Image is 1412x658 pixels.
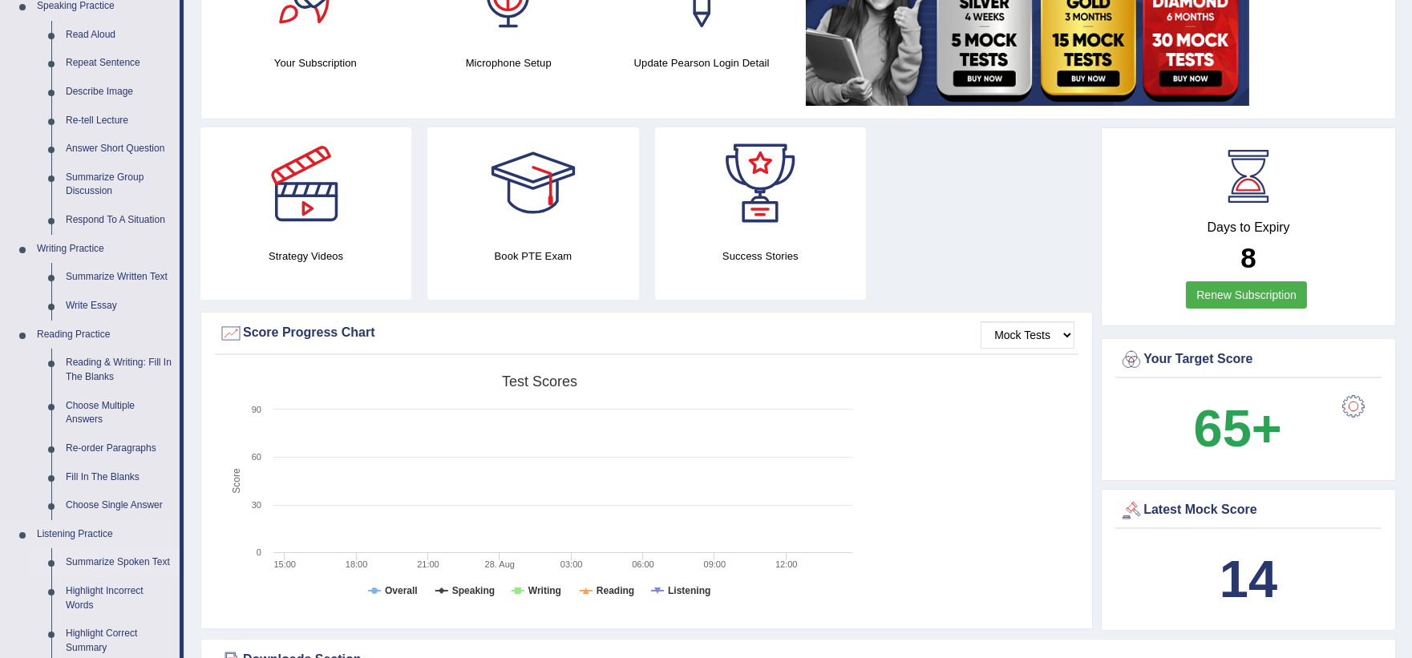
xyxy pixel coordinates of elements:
a: Listening Practice [30,520,180,549]
a: Summarize Group Discussion [59,163,180,206]
h4: Update Pearson Login Detail [613,54,791,71]
b: 14 [1220,550,1277,608]
tspan: Writing [528,585,561,596]
a: Fill In The Blanks [59,463,180,492]
a: Read Aloud [59,21,180,50]
text: 30 [252,500,261,510]
b: 8 [1240,242,1256,273]
h4: Your Subscription [227,54,404,71]
tspan: Overall [385,585,418,596]
tspan: Score [231,468,242,494]
a: Choose Single Answer [59,491,180,520]
a: Re-order Paragraphs [59,434,180,463]
h4: Success Stories [655,248,866,264]
tspan: Listening [668,585,710,596]
h4: Strategy Videos [200,248,411,264]
a: Summarize Written Text [59,263,180,292]
a: Summarize Spoken Text [59,548,180,577]
div: Your Target Score [1119,348,1378,372]
h4: Days to Expiry [1119,220,1378,235]
a: Re-tell Lecture [59,107,180,135]
a: Repeat Sentence [59,49,180,78]
div: Score Progress Chart [219,321,1074,345]
h4: Microphone Setup [420,54,597,71]
text: 90 [252,405,261,414]
text: 21:00 [417,559,439,569]
tspan: Reading [597,585,634,596]
a: Renew Subscription [1186,281,1307,309]
a: Write Essay [59,292,180,321]
text: 09:00 [704,559,726,569]
a: Reading & Writing: Fill In The Blanks [59,349,180,391]
tspan: 28. Aug [485,559,515,569]
tspan: Test scores [502,373,577,390]
a: Writing Practice [30,235,180,264]
text: 60 [252,452,261,462]
b: 65+ [1194,399,1282,458]
a: Reading Practice [30,321,180,349]
text: 18:00 [346,559,368,569]
a: Highlight Incorrect Words [59,577,180,620]
a: Answer Short Question [59,135,180,163]
a: Choose Multiple Answers [59,392,180,434]
a: Respond To A Situation [59,206,180,235]
text: 03:00 [560,559,583,569]
tspan: Speaking [452,585,495,596]
text: 0 [257,547,261,557]
text: 15:00 [273,559,296,569]
text: 06:00 [632,559,654,569]
a: Describe Image [59,78,180,107]
div: Latest Mock Score [1119,499,1378,523]
text: 12:00 [775,559,798,569]
h4: Book PTE Exam [427,248,638,264]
